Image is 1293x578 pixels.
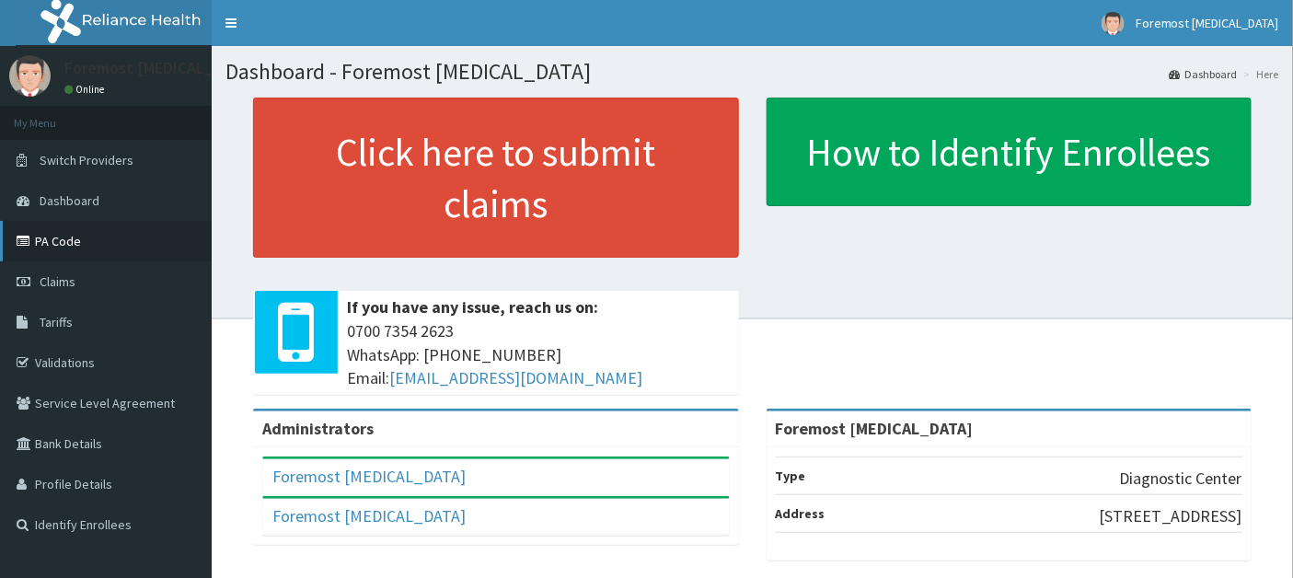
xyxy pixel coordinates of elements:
[347,319,730,390] span: 0700 7354 2623 WhatsApp: [PHONE_NUMBER] Email:
[40,192,99,209] span: Dashboard
[1099,504,1242,528] p: [STREET_ADDRESS]
[1136,15,1279,31] span: Foremost [MEDICAL_DATA]
[1102,12,1125,35] img: User Image
[1240,66,1279,82] li: Here
[776,418,974,439] strong: Foremost [MEDICAL_DATA]
[262,418,374,439] b: Administrators
[776,505,825,522] b: Address
[1170,66,1238,82] a: Dashboard
[767,98,1253,206] a: How to Identify Enrollees
[1119,467,1242,491] p: Diagnostic Center
[389,367,642,388] a: [EMAIL_ADDRESS][DOMAIN_NAME]
[225,60,1279,84] h1: Dashboard - Foremost [MEDICAL_DATA]
[40,273,75,290] span: Claims
[64,60,258,76] p: Foremost [MEDICAL_DATA]
[253,98,739,258] a: Click here to submit claims
[776,468,806,484] b: Type
[64,83,109,96] a: Online
[347,296,598,318] b: If you have any issue, reach us on:
[272,505,466,526] a: Foremost [MEDICAL_DATA]
[40,314,73,330] span: Tariffs
[272,466,466,487] a: Foremost [MEDICAL_DATA]
[9,55,51,97] img: User Image
[40,152,133,168] span: Switch Providers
